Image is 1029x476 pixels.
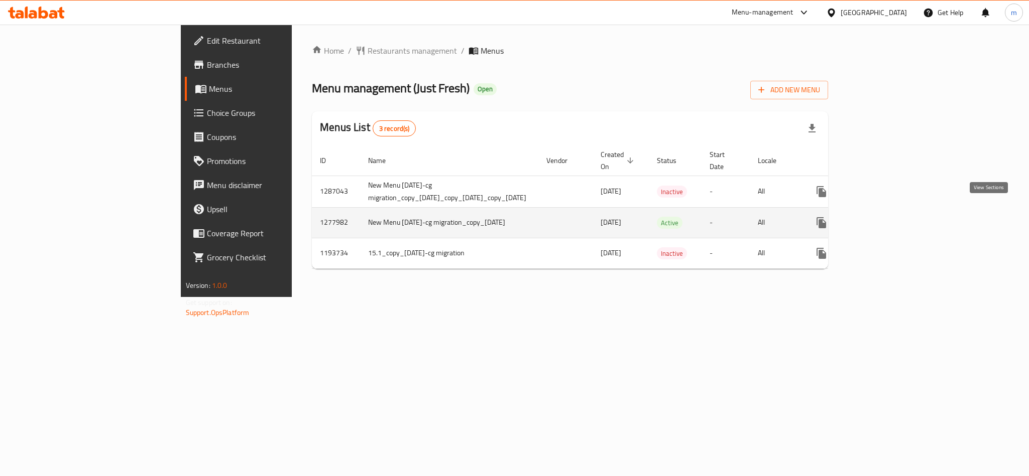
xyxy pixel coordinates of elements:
[207,107,345,119] span: Choice Groups
[185,77,353,101] a: Menus
[702,207,750,238] td: -
[750,238,802,268] td: All
[546,154,581,167] span: Vendor
[810,241,834,265] button: more
[360,238,538,268] td: 15.1_copy_[DATE]-cg migration
[841,7,907,18] div: [GEOGRAPHIC_DATA]
[207,227,345,239] span: Coverage Report
[186,296,232,309] span: Get support on:
[601,185,621,198] span: [DATE]
[207,131,345,143] span: Coupons
[657,186,687,198] span: Inactive
[702,238,750,268] td: -
[810,211,834,235] button: more
[802,145,914,176] th: Actions
[185,125,353,149] a: Coupons
[356,45,457,57] a: Restaurants management
[186,306,250,319] a: Support.OpsPlatform
[207,35,345,47] span: Edit Restaurant
[368,154,399,167] span: Name
[750,207,802,238] td: All
[185,197,353,221] a: Upsell
[360,176,538,207] td: New Menu [DATE]-cg migration_copy_[DATE]_copy_[DATE]_copy_[DATE]
[185,29,353,53] a: Edit Restaurant
[657,247,687,259] div: Inactive
[732,7,793,19] div: Menu-management
[758,154,789,167] span: Locale
[212,279,227,292] span: 1.0.0
[185,101,353,125] a: Choice Groups
[320,120,416,136] h2: Menus List
[360,207,538,238] td: New Menu [DATE]-cg migration_copy_[DATE]
[758,84,820,96] span: Add New Menu
[474,83,497,95] div: Open
[185,53,353,77] a: Branches
[800,116,824,140] div: Export file
[207,59,345,71] span: Branches
[207,251,345,263] span: Grocery Checklist
[702,176,750,207] td: -
[750,81,828,99] button: Add New Menu
[207,179,345,191] span: Menu disclaimer
[461,45,465,57] li: /
[373,124,416,133] span: 3 record(s)
[312,45,828,57] nav: breadcrumb
[320,154,339,167] span: ID
[657,248,687,259] span: Inactive
[657,154,690,167] span: Status
[209,83,345,95] span: Menus
[185,245,353,269] a: Grocery Checklist
[810,180,834,204] button: more
[710,148,738,173] span: Start Date
[750,176,802,207] td: All
[1011,7,1017,18] span: m
[207,155,345,167] span: Promotions
[601,246,621,259] span: [DATE]
[481,45,504,57] span: Menus
[312,145,914,269] table: enhanced table
[474,85,497,93] span: Open
[185,149,353,173] a: Promotions
[368,45,457,57] span: Restaurants management
[373,120,416,136] div: Total records count
[185,173,353,197] a: Menu disclaimer
[312,77,470,99] span: Menu management ( Just Fresh )
[657,217,682,229] span: Active
[186,279,210,292] span: Version:
[601,148,637,173] span: Created On
[185,221,353,245] a: Coverage Report
[207,203,345,215] span: Upsell
[601,216,621,229] span: [DATE]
